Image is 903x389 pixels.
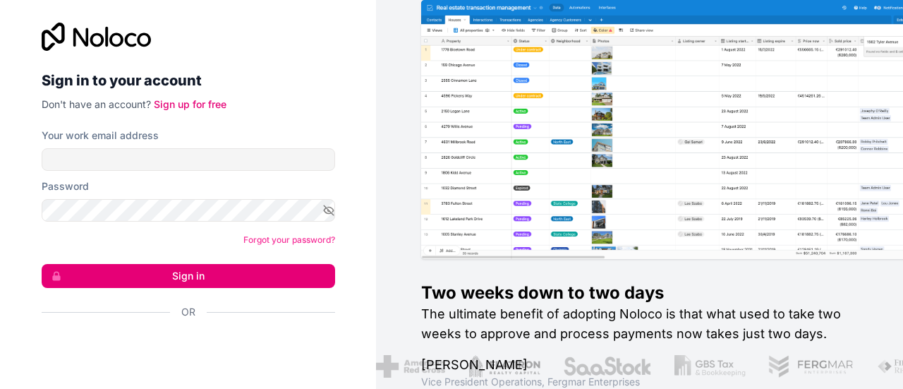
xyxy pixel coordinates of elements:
input: Email address [42,148,335,171]
iframe: Knop Inloggen met Google [35,335,331,366]
a: Sign up for free [154,98,226,110]
span: Or [181,305,195,319]
h1: Vice President Operations , Fergmar Enterprises [421,375,858,389]
h2: Sign in to your account [42,68,335,93]
h1: Two weeks down to two days [421,282,858,304]
img: /assets/american-red-cross-BAupjrZR.png [364,355,432,378]
label: Your work email address [42,128,159,143]
input: Password [42,199,335,222]
label: Password [42,179,89,193]
button: Sign in [42,264,335,288]
span: Don't have an account? [42,98,151,110]
a: Forgot your password? [243,234,335,245]
h2: The ultimate benefit of adopting Noloco is that what used to take two weeks to approve and proces... [421,304,858,344]
h1: [PERSON_NAME] [421,355,858,375]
